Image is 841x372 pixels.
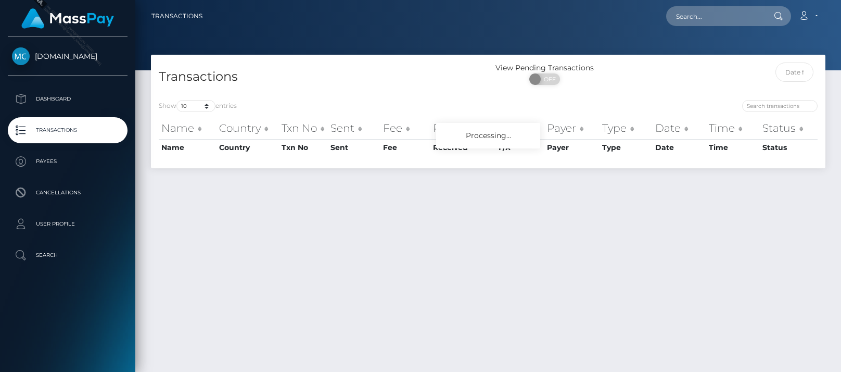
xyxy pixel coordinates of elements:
span: [DOMAIN_NAME] [8,52,128,61]
th: Payer [544,118,600,139]
th: Payer [544,139,600,156]
p: Search [12,247,123,263]
th: Txn No [279,118,328,139]
th: Txn No [279,139,328,156]
th: F/X [496,118,544,139]
th: Status [760,118,818,139]
th: Sent [328,118,380,139]
img: McLuck.com [12,47,30,65]
p: Payees [12,154,123,169]
a: Search [8,242,128,268]
select: Showentries [176,100,215,112]
th: Fee [380,118,430,139]
th: Received [430,139,496,156]
p: User Profile [12,216,123,232]
th: Received [430,118,496,139]
th: Type [600,139,653,156]
a: Transactions [8,117,128,143]
input: Date filter [775,63,814,82]
span: OFF [535,73,561,85]
th: Name [159,118,216,139]
p: Cancellations [12,185,123,201]
a: User Profile [8,211,128,237]
input: Search transactions [742,100,818,112]
th: Time [706,139,760,156]
a: Dashboard [8,86,128,112]
label: Show entries [159,100,237,112]
div: Processing... [436,123,540,148]
a: Payees [8,148,128,175]
th: Status [760,139,818,156]
th: Type [600,118,653,139]
th: Sent [328,139,380,156]
input: Search... [666,6,764,26]
p: Dashboard [12,91,123,107]
div: View Pending Transactions [488,63,601,73]
h4: Transactions [159,68,480,86]
img: MassPay Logo [21,8,114,29]
a: Cancellations [8,180,128,206]
th: Country [216,118,279,139]
a: Transactions [151,5,202,27]
th: Fee [380,139,430,156]
th: Date [653,118,706,139]
p: Transactions [12,122,123,138]
th: Name [159,139,216,156]
th: Country [216,139,279,156]
th: Date [653,139,706,156]
th: Time [706,118,760,139]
